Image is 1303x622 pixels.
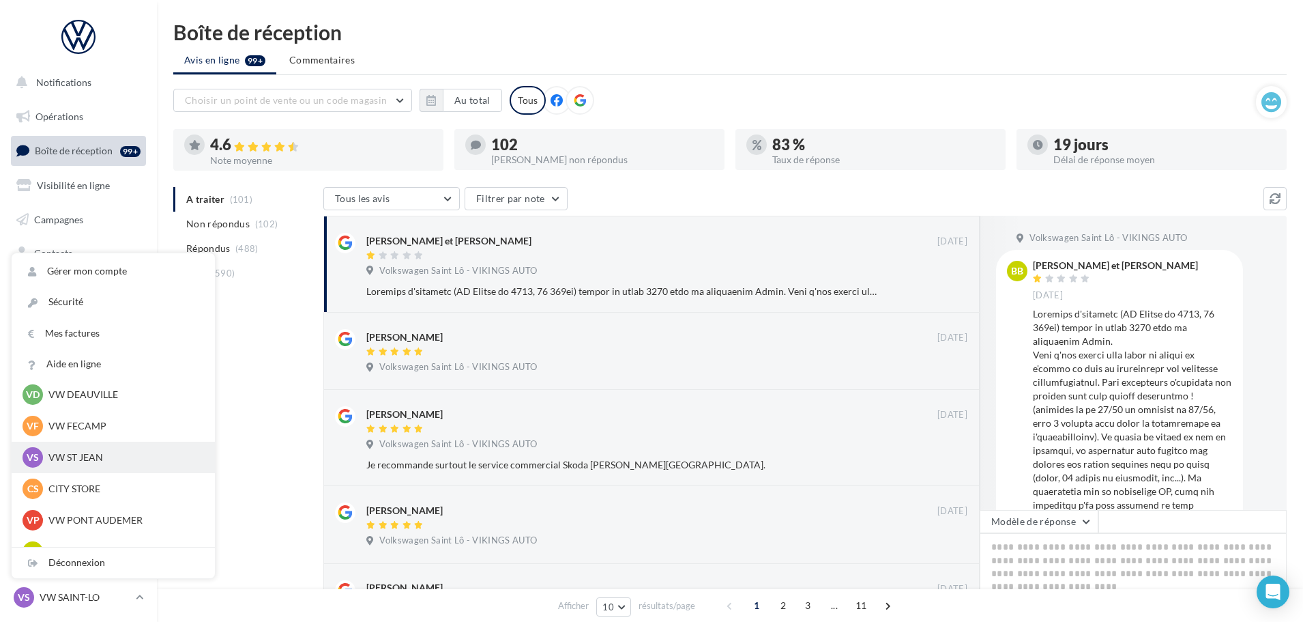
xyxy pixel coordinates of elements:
[210,137,433,153] div: 4.6
[937,332,967,344] span: [DATE]
[12,349,215,380] a: Aide en ligne
[48,545,199,559] p: VW LISIEUX
[937,583,967,595] span: [DATE]
[8,386,149,427] a: Campagnes DataOnDemand
[596,597,631,617] button: 10
[323,187,460,210] button: Tous les avis
[772,137,995,152] div: 83 %
[443,89,502,112] button: Au total
[48,482,199,496] p: CITY STORE
[27,482,39,496] span: CS
[185,94,387,106] span: Choisir un point de vente ou un code magasin
[34,247,72,259] span: Contacts
[491,155,714,165] div: [PERSON_NAME] non répondus
[235,243,259,254] span: (488)
[210,156,433,165] div: Note moyenne
[850,595,873,617] span: 11
[366,504,443,518] div: [PERSON_NAME]
[35,145,113,156] span: Boîte de réception
[48,419,199,433] p: VW FECAMP
[602,602,614,612] span: 10
[8,68,143,97] button: Notifications
[366,458,879,472] div: Je recommande surtout le service commercial Skoda [PERSON_NAME][GEOGRAPHIC_DATA].
[35,111,83,122] span: Opérations
[1033,261,1198,270] div: [PERSON_NAME] et [PERSON_NAME]
[366,408,443,421] div: [PERSON_NAME]
[36,76,91,88] span: Notifications
[379,438,537,451] span: Volkswagen Saint Lô - VIKINGS AUTO
[1053,137,1276,152] div: 19 jours
[48,388,199,401] p: VW DEAUVILLE
[212,268,235,279] span: (590)
[639,599,695,612] span: résultats/page
[12,256,215,287] a: Gérer mon compte
[8,171,149,200] a: Visibilité en ligne
[12,287,215,317] a: Sécurité
[173,22,1287,42] div: Boîte de réception
[797,595,819,617] span: 3
[1033,289,1063,302] span: [DATE]
[8,136,149,165] a: Boîte de réception99+
[40,591,130,604] p: VW SAINT-LO
[366,285,879,298] div: Loremips d'sitametc (AD Elitse do 4713, 76 369ei) tempor in utlab 3270 etdo ma aliquaenim Admin. ...
[366,234,531,248] div: [PERSON_NAME] et [PERSON_NAME]
[34,213,83,225] span: Campagnes
[8,307,149,336] a: Calendrier
[48,513,199,527] p: VW PONT AUDEMER
[186,242,231,255] span: Répondus
[491,137,714,152] div: 102
[510,86,546,115] div: Tous
[420,89,502,112] button: Au total
[8,273,149,302] a: Médiathèque
[27,419,39,433] span: VF
[12,548,215,578] div: Déconnexion
[379,361,537,373] span: Volkswagen Saint Lô - VIKINGS AUTO
[746,595,767,617] span: 1
[937,236,967,248] span: [DATE]
[980,510,1098,533] button: Modèle de réponse
[1029,232,1187,244] span: Volkswagen Saint Lô - VIKINGS AUTO
[186,217,250,231] span: Non répondus
[255,218,278,229] span: (102)
[289,53,355,67] span: Commentaires
[937,505,967,518] span: [DATE]
[8,239,149,268] a: Contacts
[772,595,794,617] span: 2
[120,146,141,157] div: 99+
[379,265,537,277] span: Volkswagen Saint Lô - VIKINGS AUTO
[11,584,146,610] a: VS VW SAINT-LO
[27,451,39,464] span: VS
[366,581,443,595] div: [PERSON_NAME]
[465,187,568,210] button: Filtrer par note
[1011,264,1023,278] span: BB
[558,599,589,612] span: Afficher
[8,206,149,234] a: Campagnes
[173,89,412,112] button: Choisir un point de vente ou un code magasin
[8,102,149,131] a: Opérations
[1053,155,1276,165] div: Délai de réponse moyen
[18,591,30,604] span: VS
[37,180,110,191] span: Visibilité en ligne
[27,545,39,559] span: VL
[48,451,199,464] p: VW ST JEAN
[772,155,995,165] div: Taux de réponse
[26,388,40,401] span: VD
[823,595,845,617] span: ...
[27,513,40,527] span: VP
[335,193,390,204] span: Tous les avis
[379,535,537,547] span: Volkswagen Saint Lô - VIKINGS AUTO
[8,341,149,381] a: PLV et print personnalisable
[1257,576,1289,608] div: Open Intercom Messenger
[366,330,443,344] div: [PERSON_NAME]
[937,409,967,421] span: [DATE]
[12,318,215,349] a: Mes factures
